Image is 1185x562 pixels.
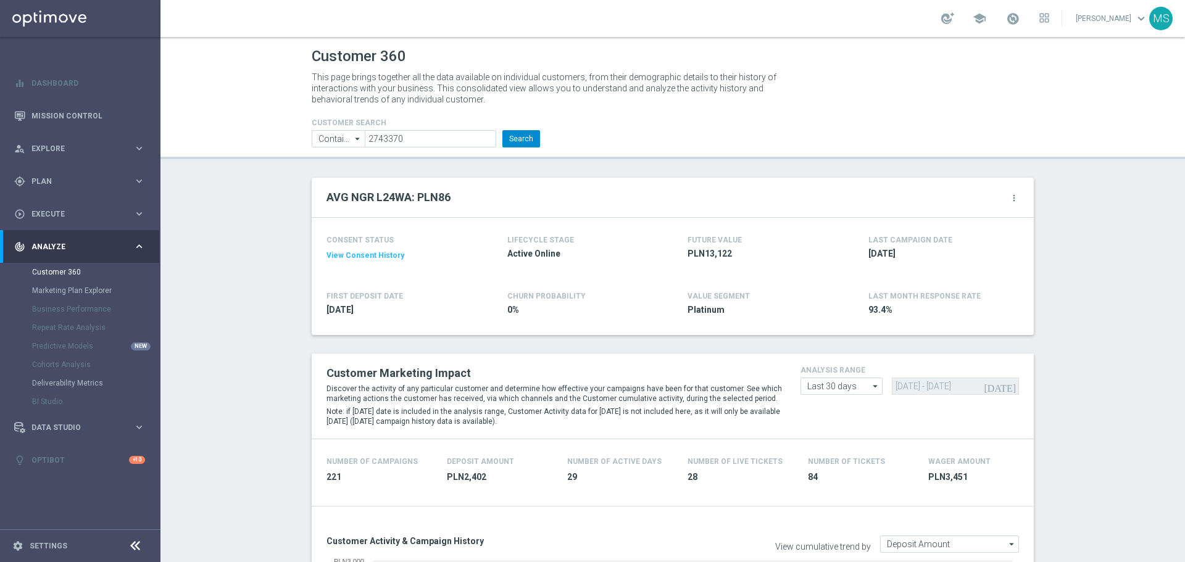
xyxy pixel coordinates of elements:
[32,337,159,355] div: Predictive Models
[928,471,1034,483] span: PLN3,451
[326,471,432,483] span: 221
[14,455,146,465] button: lightbulb Optibot +10
[31,243,133,250] span: Analyze
[808,471,913,483] span: 84
[567,457,662,466] h4: Number of Active Days
[31,99,145,132] a: Mission Control
[326,304,471,316] span: 2021-07-04
[32,378,128,388] a: Deliverability Metrics
[32,374,159,392] div: Deliverability Metrics
[14,143,133,154] div: Explore
[800,366,1019,374] h4: analysis range
[14,99,145,132] div: Mission Control
[688,248,832,260] span: PLN13,122
[14,78,25,89] i: equalizer
[868,236,952,244] h4: LAST CAMPAIGN DATE
[14,423,146,432] button: Data Studio keyboard_arrow_right
[31,424,133,431] span: Data Studio
[312,48,1034,65] h1: Customer 360
[133,208,145,220] i: keyboard_arrow_right
[129,456,145,464] div: +10
[326,384,782,403] p: Discover the activity of any particular customer and determine how effective your campaigns have ...
[326,366,782,381] h2: Customer Marketing Impact
[32,318,159,337] div: Repeat Rate Analysis
[352,131,364,147] i: arrow_drop_down
[502,130,540,147] button: Search
[1009,193,1019,203] i: more_vert
[365,130,496,147] input: Enter CID, Email, name or phone
[868,292,981,300] span: LAST MONTH RESPONSE RATE
[688,236,742,244] h4: FUTURE VALUE
[14,444,145,476] div: Optibot
[14,176,133,187] div: Plan
[31,67,145,99] a: Dashboard
[507,292,586,300] span: CHURN PROBABILITY
[312,118,540,127] h4: CUSTOMER SEARCH
[32,263,159,281] div: Customer 360
[14,209,146,219] div: play_circle_outline Execute keyboard_arrow_right
[326,457,418,466] h4: Number of Campaigns
[1149,7,1173,30] div: MS
[14,242,146,252] button: track_changes Analyze keyboard_arrow_right
[567,471,673,483] span: 29
[326,250,404,261] button: View Consent History
[14,111,146,121] button: Mission Control
[870,378,882,394] i: arrow_drop_down
[688,304,832,316] span: Platinum
[868,248,1013,260] span: 2025-08-12
[14,67,145,99] div: Dashboard
[14,176,25,187] i: gps_fixed
[14,422,133,433] div: Data Studio
[808,457,885,466] h4: Number Of Tickets
[800,378,883,395] input: analysis range
[14,209,133,220] div: Execute
[868,304,1013,316] span: 93.4%
[326,292,403,300] h4: FIRST DEPOSIT DATE
[31,210,133,218] span: Execute
[688,471,793,483] span: 28
[447,471,552,483] span: PLN2,402
[133,241,145,252] i: keyboard_arrow_right
[133,421,145,433] i: keyboard_arrow_right
[14,241,133,252] div: Analyze
[928,457,991,466] h4: Wager Amount
[14,241,25,252] i: track_changes
[131,342,151,350] div: NEW
[12,540,23,552] i: settings
[775,542,871,552] label: View cumulative trend by
[1006,536,1018,552] i: arrow_drop_down
[32,281,159,300] div: Marketing Plan Explorer
[32,286,128,295] a: Marketing Plan Explorer
[1075,9,1149,28] a: [PERSON_NAME]keyboard_arrow_down
[31,178,133,185] span: Plan
[14,144,146,154] button: person_search Explore keyboard_arrow_right
[32,392,159,411] div: BI Studio
[14,455,25,466] i: lightbulb
[14,209,25,220] i: play_circle_outline
[14,176,146,186] button: gps_fixed Plan keyboard_arrow_right
[1134,12,1148,25] span: keyboard_arrow_down
[507,236,574,244] h4: LIFECYCLE STAGE
[14,143,25,154] i: person_search
[14,78,146,88] button: equalizer Dashboard
[326,236,471,244] h4: CONSENT STATUS
[688,457,783,466] h4: Number Of Live Tickets
[326,535,663,547] h3: Customer Activity & Campaign History
[326,407,782,426] p: Note: if [DATE] date is included in the analysis range, Customer Activity data for [DATE] is not ...
[688,292,750,300] h4: VALUE SEGMENT
[133,175,145,187] i: keyboard_arrow_right
[30,542,67,550] a: Settings
[31,444,129,476] a: Optibot
[32,355,159,374] div: Cohorts Analysis
[312,130,365,147] input: Contains
[326,190,451,205] h2: AVG NGR L24WA: PLN86
[32,267,128,277] a: Customer 360
[447,457,514,466] h4: Deposit Amount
